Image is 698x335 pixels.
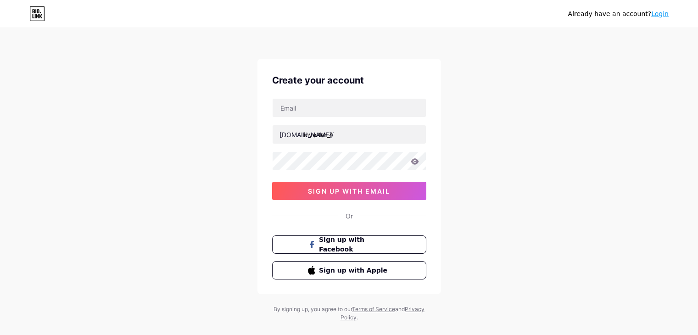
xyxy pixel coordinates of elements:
span: Sign up with Apple [319,266,390,275]
div: Or [346,211,353,221]
a: Terms of Service [352,306,395,313]
div: Create your account [272,73,426,87]
button: sign up with email [272,182,426,200]
span: Sign up with Facebook [319,235,390,254]
button: Sign up with Apple [272,261,426,279]
div: Already have an account? [568,9,669,19]
div: [DOMAIN_NAME]/ [279,130,334,140]
a: Login [651,10,669,17]
input: username [273,125,426,144]
input: Email [273,99,426,117]
span: sign up with email [308,187,390,195]
button: Sign up with Facebook [272,235,426,254]
div: By signing up, you agree to our and . [271,305,427,322]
